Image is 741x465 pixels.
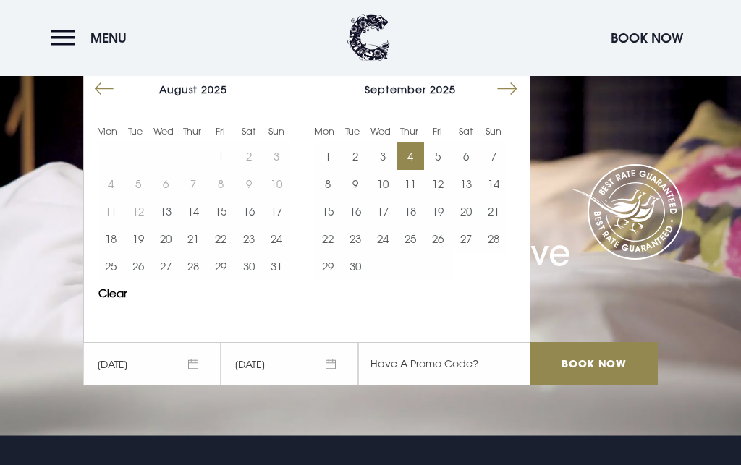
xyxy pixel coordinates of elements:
[235,252,263,280] td: Choose Saturday, August 30, 2025 as your end date.
[397,197,424,225] td: Choose Thursday, September 18, 2025 as your end date.
[97,225,124,252] td: Choose Monday, August 18, 2025 as your end date.
[124,225,152,252] td: Choose Tuesday, August 19, 2025 as your end date.
[179,252,207,280] button: 28
[424,197,452,225] td: Choose Friday, September 19, 2025 as your end date.
[235,197,263,225] td: Choose Saturday, August 16, 2025 as your end date.
[263,225,290,252] button: 24
[452,225,480,252] td: Choose Saturday, September 27, 2025 as your end date.
[314,197,342,225] button: 15
[152,225,179,252] td: Choose Wednesday, August 20, 2025 as your end date.
[397,225,424,252] td: Choose Thursday, September 25, 2025 as your end date.
[480,197,507,225] td: Choose Sunday, September 21, 2025 as your end date.
[201,83,227,95] span: 2025
[97,225,124,252] button: 18
[83,342,221,385] span: [DATE]
[263,252,290,280] td: Choose Sunday, August 31, 2025 as your end date.
[365,83,426,95] span: September
[342,197,369,225] button: 16
[179,197,207,225] button: 14
[397,225,424,252] button: 25
[452,225,480,252] button: 27
[369,225,397,252] button: 24
[152,252,179,280] td: Choose Wednesday, August 27, 2025 as your end date.
[51,22,134,54] button: Menu
[480,142,507,170] button: 7
[152,197,179,225] button: 13
[152,252,179,280] button: 27
[397,170,424,197] button: 11
[369,142,397,170] button: 3
[397,170,424,197] td: Choose Thursday, September 11, 2025 as your end date.
[179,225,207,252] td: Choose Thursday, August 21, 2025 as your end date.
[452,197,480,225] button: 20
[480,170,507,197] button: 14
[424,197,452,225] button: 19
[347,14,391,61] img: Clandeboye Lodge
[207,197,234,225] td: Choose Friday, August 15, 2025 as your end date.
[397,142,424,170] button: 4
[397,142,424,170] td: Selected. Thursday, September 4, 2025
[124,252,152,280] button: 26
[480,170,507,197] td: Choose Sunday, September 14, 2025 as your end date.
[263,225,290,252] td: Choose Sunday, August 24, 2025 as your end date.
[152,225,179,252] button: 20
[342,170,369,197] td: Choose Tuesday, September 9, 2025 as your end date.
[397,197,424,225] button: 18
[235,197,263,225] button: 16
[452,142,480,170] td: Choose Saturday, September 6, 2025 as your end date.
[314,252,342,280] td: Choose Monday, September 29, 2025 as your end date.
[342,197,369,225] td: Choose Tuesday, September 16, 2025 as your end date.
[90,75,118,103] button: Move backward to switch to the previous month.
[342,252,369,280] button: 30
[424,225,452,252] td: Choose Friday, September 26, 2025 as your end date.
[369,197,397,225] td: Choose Wednesday, September 17, 2025 as your end date.
[221,342,358,385] span: [DATE]
[314,170,342,197] button: 8
[369,170,397,197] button: 10
[424,225,452,252] button: 26
[152,197,179,225] td: Choose Wednesday, August 13, 2025 as your end date.
[179,252,207,280] td: Choose Thursday, August 28, 2025 as your end date.
[263,252,290,280] button: 31
[263,197,290,225] button: 17
[424,170,452,197] button: 12
[369,197,397,225] button: 17
[235,225,263,252] td: Choose Saturday, August 23, 2025 as your end date.
[342,252,369,280] td: Choose Tuesday, September 30, 2025 as your end date.
[314,225,342,252] button: 22
[452,197,480,225] td: Choose Saturday, September 20, 2025 as your end date.
[207,225,234,252] td: Choose Friday, August 22, 2025 as your end date.
[342,225,369,252] td: Choose Tuesday, September 23, 2025 as your end date.
[369,225,397,252] td: Choose Wednesday, September 24, 2025 as your end date.
[342,170,369,197] button: 9
[369,170,397,197] td: Choose Wednesday, September 10, 2025 as your end date.
[480,225,507,252] td: Choose Sunday, September 28, 2025 as your end date.
[97,252,124,280] td: Choose Monday, August 25, 2025 as your end date.
[124,252,152,280] td: Choose Tuesday, August 26, 2025 as your end date.
[90,30,127,46] span: Menu
[430,83,456,95] span: 2025
[207,197,234,225] button: 15
[452,170,480,197] td: Choose Saturday, September 13, 2025 as your end date.
[179,197,207,225] td: Choose Thursday, August 14, 2025 as your end date.
[235,225,263,252] button: 23
[314,142,342,170] td: Choose Monday, September 1, 2025 as your end date.
[98,288,127,299] button: Clear
[424,142,452,170] button: 5
[530,342,658,385] input: Book Now
[369,142,397,170] td: Choose Wednesday, September 3, 2025 as your end date.
[604,22,690,54] button: Book Now
[480,197,507,225] button: 21
[342,142,369,170] button: 2
[314,197,342,225] td: Choose Monday, September 15, 2025 as your end date.
[494,75,521,103] button: Move forward to switch to the next month.
[358,342,530,385] input: Have A Promo Code?
[480,142,507,170] td: Choose Sunday, September 7, 2025 as your end date.
[97,252,124,280] button: 25
[314,225,342,252] td: Choose Monday, September 22, 2025 as your end date.
[235,252,263,280] button: 30
[207,225,234,252] button: 22
[207,252,234,280] button: 29
[314,142,342,170] button: 1
[342,142,369,170] td: Choose Tuesday, September 2, 2025 as your end date.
